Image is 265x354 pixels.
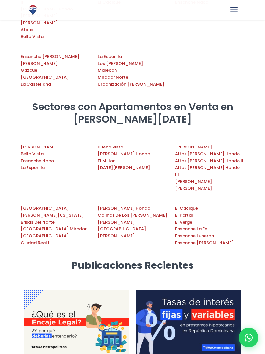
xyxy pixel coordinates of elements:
a: [GEOGRAPHIC_DATA] [21,233,69,239]
a: Altos [PERSON_NAME] Hondo II [175,158,243,164]
a: Colinas De Los [PERSON_NAME] [98,212,167,218]
a: [PERSON_NAME] [21,144,58,150]
a: Buena Vista [98,144,123,150]
a: [PERSON_NAME][GEOGRAPHIC_DATA] [98,219,146,232]
a: [PERSON_NAME] [98,233,135,239]
a: [GEOGRAPHIC_DATA][PERSON_NAME][US_STATE] [21,205,84,218]
a: [PERSON_NAME] Hondo [98,151,150,157]
a: Ensanche [PERSON_NAME] [175,240,234,246]
a: Ensanche [PERSON_NAME] [21,53,79,60]
a: Brisas Del Norte [21,219,55,225]
a: El Vergel [175,219,194,225]
img: Logo de REMAX [27,4,39,16]
h2: Sectores con Apartamentos en Venta en [PERSON_NAME][DATE] [21,101,244,126]
a: Altos [PERSON_NAME] Hondo III [175,165,240,178]
a: Bella Vista [21,151,44,157]
a: El Portal [175,212,193,218]
a: mobile menu [228,4,239,15]
a: [PERSON_NAME] [175,144,212,150]
a: Urbanización [PERSON_NAME] [98,81,164,87]
a: Altos [PERSON_NAME] Hondo [175,151,240,157]
a: La Castellana [21,81,51,87]
a: [GEOGRAPHIC_DATA] [21,74,69,80]
a: Malecón [98,67,117,73]
a: [GEOGRAPHIC_DATA] Mirador [21,226,87,232]
a: [PERSON_NAME] [PERSON_NAME] [175,178,212,191]
a: Ensanche Naco [21,158,54,164]
a: Atala [21,27,33,33]
a: Ensanche Luperon [175,233,214,239]
a: [PERSON_NAME] [PERSON_NAME] [21,13,58,26]
a: El Millon [98,158,115,164]
a: Ciudad Real II [21,240,51,246]
a: [PERSON_NAME] Hondo [98,205,150,211]
a: Gazcue [21,67,37,73]
a: Bella Vista [21,33,44,40]
a: [DATE][PERSON_NAME] [98,165,150,171]
strong: Publicaciones Recientes [71,258,194,272]
a: Mirador Norte [98,74,128,80]
a: La Esperilla [98,53,122,60]
a: [PERSON_NAME] [21,60,58,67]
a: Ensanche La Fe [175,226,207,232]
a: La Esperilla [21,165,45,171]
a: Los [PERSON_NAME] [98,60,143,67]
a: El Cacique [175,205,198,211]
